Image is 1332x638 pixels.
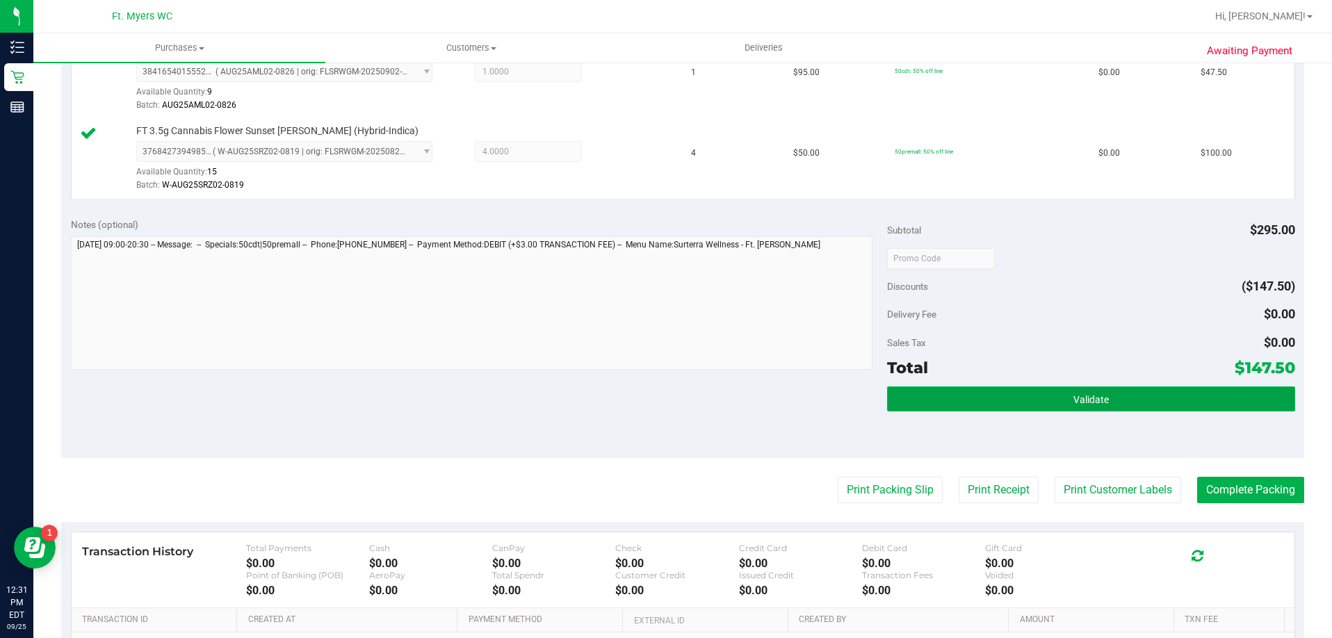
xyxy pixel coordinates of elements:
span: Customers [326,42,617,54]
button: Validate [887,386,1295,411]
div: $0.00 [369,584,492,597]
span: Discounts [887,274,928,299]
button: Complete Packing [1197,477,1304,503]
span: Notes (optional) [71,219,138,230]
span: $47.50 [1201,66,1227,79]
a: Transaction ID [82,614,232,625]
span: Deliveries [726,42,802,54]
span: Hi, [PERSON_NAME]! [1215,10,1306,22]
div: $0.00 [246,557,369,570]
a: Amount [1020,614,1169,625]
div: $0.00 [615,557,738,570]
div: Cash [369,543,492,553]
a: Purchases [33,33,325,63]
div: $0.00 [985,557,1108,570]
p: 09/25 [6,621,27,632]
div: $0.00 [369,557,492,570]
div: Total Payments [246,543,369,553]
span: 15 [207,167,217,177]
a: Txn Fee [1185,614,1278,625]
span: Purchases [33,42,325,54]
a: Payment Method [469,614,617,625]
span: $0.00 [1264,335,1295,350]
a: Deliveries [618,33,910,63]
a: Created By [799,614,1002,625]
inline-svg: Retail [10,70,24,84]
span: Batch: [136,100,160,110]
div: $0.00 [739,584,862,597]
span: Validate [1073,394,1109,405]
span: $0.00 [1098,147,1120,160]
span: Ft. Myers WC [112,10,172,22]
div: Issued Credit [739,570,862,580]
div: Transaction Fees [862,570,985,580]
input: Promo Code [887,248,995,269]
span: 50premall: 50% off line [895,148,953,155]
button: Print Customer Labels [1055,477,1181,503]
inline-svg: Reports [10,100,24,114]
div: $0.00 [615,584,738,597]
span: $147.50 [1235,358,1295,377]
span: Delivery Fee [887,309,936,320]
div: $0.00 [862,584,985,597]
iframe: Resource center [14,527,56,569]
span: Sales Tax [887,337,926,348]
button: Print Receipt [959,477,1039,503]
span: $0.00 [1264,306,1295,321]
span: $100.00 [1201,147,1232,160]
div: $0.00 [492,557,615,570]
div: AeroPay [369,570,492,580]
div: Voided [985,570,1108,580]
span: 9 [207,87,212,97]
div: Customer Credit [615,570,738,580]
span: $95.00 [793,66,820,79]
iframe: Resource center unread badge [41,525,58,541]
span: ($147.50) [1242,279,1295,293]
div: Debit Card [862,543,985,553]
button: Print Packing Slip [838,477,943,503]
inline-svg: Inventory [10,40,24,54]
div: $0.00 [862,557,985,570]
div: CanPay [492,543,615,553]
span: Total [887,358,928,377]
span: 50cdt: 50% off line [895,67,943,74]
div: $0.00 [739,557,862,570]
span: 1 [691,66,696,79]
span: Subtotal [887,224,921,236]
div: Available Quantity: [136,82,448,109]
span: W-AUG25SRZ02-0819 [162,180,244,190]
span: Awaiting Payment [1207,43,1292,59]
a: Created At [248,614,452,625]
span: $0.00 [1098,66,1120,79]
th: External ID [622,608,788,633]
div: $0.00 [985,584,1108,597]
div: Total Spendr [492,570,615,580]
span: AUG25AML02-0826 [162,100,236,110]
div: $0.00 [246,584,369,597]
span: $295.00 [1250,222,1295,237]
div: $0.00 [492,584,615,597]
div: Gift Card [985,543,1108,553]
span: FT 3.5g Cannabis Flower Sunset [PERSON_NAME] (Hybrid-Indica) [136,124,419,138]
a: Customers [325,33,617,63]
div: Point of Banking (POB) [246,570,369,580]
span: Batch: [136,180,160,190]
div: Credit Card [739,543,862,553]
p: 12:31 PM EDT [6,584,27,621]
span: 4 [691,147,696,160]
span: $50.00 [793,147,820,160]
div: Available Quantity: [136,162,448,189]
div: Check [615,543,738,553]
